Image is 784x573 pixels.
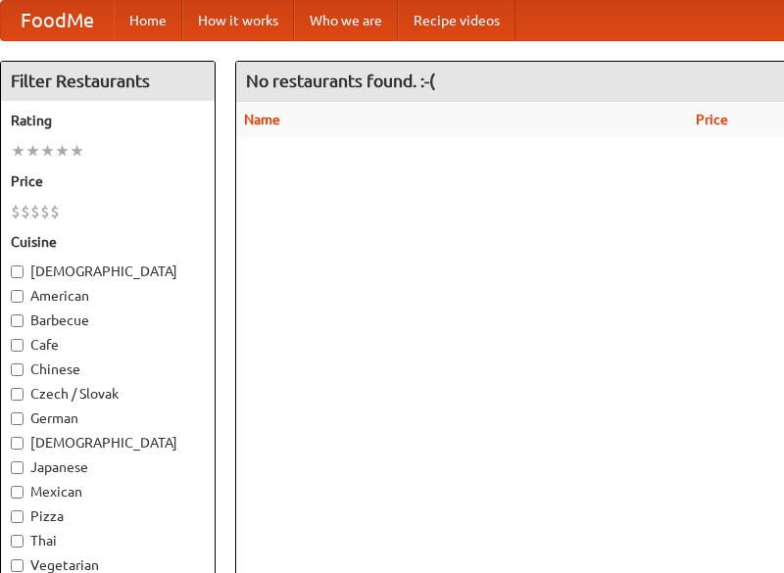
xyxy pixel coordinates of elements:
label: Pizza [11,506,205,526]
h4: Filter Restaurants [1,62,215,101]
label: Japanese [11,457,205,477]
input: German [11,412,24,425]
label: German [11,408,205,428]
li: ★ [70,140,84,162]
label: Czech / Slovak [11,384,205,404]
input: Pizza [11,510,24,523]
label: American [11,286,205,306]
input: Czech / Slovak [11,388,24,401]
input: Mexican [11,486,24,499]
li: $ [11,201,21,222]
h5: Cuisine [11,232,205,252]
input: Barbecue [11,314,24,327]
input: American [11,290,24,303]
input: Thai [11,535,24,548]
a: Price [696,112,728,127]
li: ★ [40,140,55,162]
a: Who we are [294,1,398,40]
a: FoodMe [1,1,114,40]
input: Vegetarian [11,559,24,572]
input: Chinese [11,363,24,376]
input: [DEMOGRAPHIC_DATA] [11,265,24,278]
a: Name [244,112,280,127]
li: ★ [11,140,25,162]
h5: Price [11,171,205,191]
label: Cafe [11,335,205,355]
label: [DEMOGRAPHIC_DATA] [11,262,205,281]
label: Barbecue [11,310,205,330]
a: How it works [182,1,294,40]
input: Cafe [11,339,24,352]
label: Chinese [11,359,205,379]
input: [DEMOGRAPHIC_DATA] [11,437,24,450]
li: $ [21,201,30,222]
li: $ [40,201,50,222]
input: Japanese [11,461,24,474]
label: [DEMOGRAPHIC_DATA] [11,433,205,453]
label: Mexican [11,482,205,501]
label: Thai [11,531,205,550]
li: ★ [25,140,40,162]
li: $ [50,201,60,222]
li: ★ [55,140,70,162]
li: $ [30,201,40,222]
a: Recipe videos [398,1,515,40]
a: Home [114,1,182,40]
ng-pluralize: No restaurants found. :-( [246,72,435,90]
h5: Rating [11,111,205,130]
